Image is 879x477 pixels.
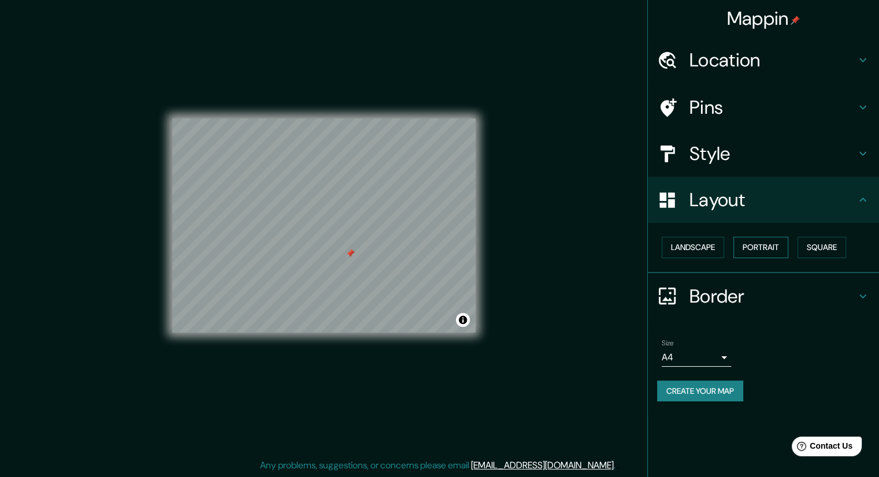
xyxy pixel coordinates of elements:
h4: Pins [689,96,856,119]
iframe: Help widget launcher [776,432,866,464]
button: Portrait [733,237,788,258]
h4: Layout [689,188,856,211]
button: Square [798,237,846,258]
img: pin-icon.png [791,16,800,25]
div: Pins [648,84,879,131]
button: Create your map [657,381,743,402]
div: Location [648,37,879,83]
h4: Style [689,142,856,165]
div: Style [648,131,879,177]
button: Landscape [662,237,724,258]
div: Layout [648,177,879,223]
canvas: Map [172,118,476,333]
div: A4 [662,348,731,367]
div: . [615,459,617,472]
a: [EMAIL_ADDRESS][DOMAIN_NAME] [471,459,614,471]
h4: Border [689,285,856,308]
h4: Location [689,49,856,72]
label: Size [662,338,674,348]
div: . [617,459,620,472]
button: Toggle attribution [456,313,470,327]
div: Border [648,273,879,319]
h4: Mappin [727,7,800,30]
p: Any problems, suggestions, or concerns please email . [260,459,615,472]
